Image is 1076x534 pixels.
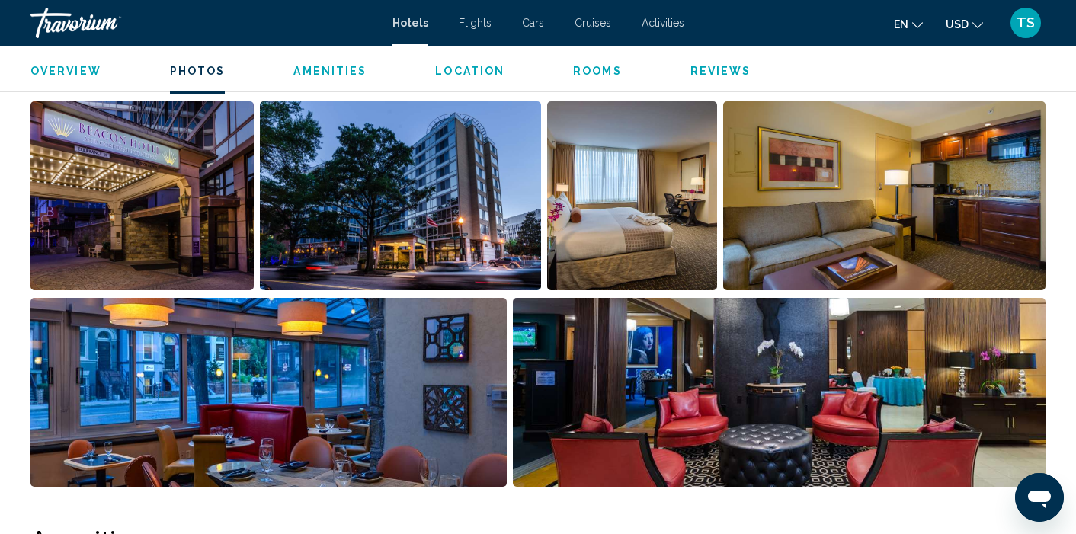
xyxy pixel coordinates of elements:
[575,17,611,29] a: Cruises
[547,101,717,291] button: Open full-screen image slider
[642,17,684,29] a: Activities
[894,18,908,30] span: en
[30,64,101,78] button: Overview
[435,65,504,77] span: Location
[170,65,226,77] span: Photos
[260,101,540,291] button: Open full-screen image slider
[170,64,226,78] button: Photos
[392,17,428,29] a: Hotels
[946,13,983,35] button: Change currency
[30,101,254,291] button: Open full-screen image slider
[894,13,923,35] button: Change language
[723,101,1046,291] button: Open full-screen image slider
[30,65,101,77] span: Overview
[522,17,544,29] a: Cars
[435,64,504,78] button: Location
[946,18,969,30] span: USD
[513,297,1046,488] button: Open full-screen image slider
[30,297,507,488] button: Open full-screen image slider
[293,64,367,78] button: Amenities
[573,64,622,78] button: Rooms
[573,65,622,77] span: Rooms
[690,65,751,77] span: Reviews
[1017,15,1035,30] span: TS
[293,65,367,77] span: Amenities
[459,17,492,29] a: Flights
[1006,7,1046,39] button: User Menu
[1015,473,1064,522] iframe: Button to launch messaging window
[690,64,751,78] button: Reviews
[30,8,377,38] a: Travorium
